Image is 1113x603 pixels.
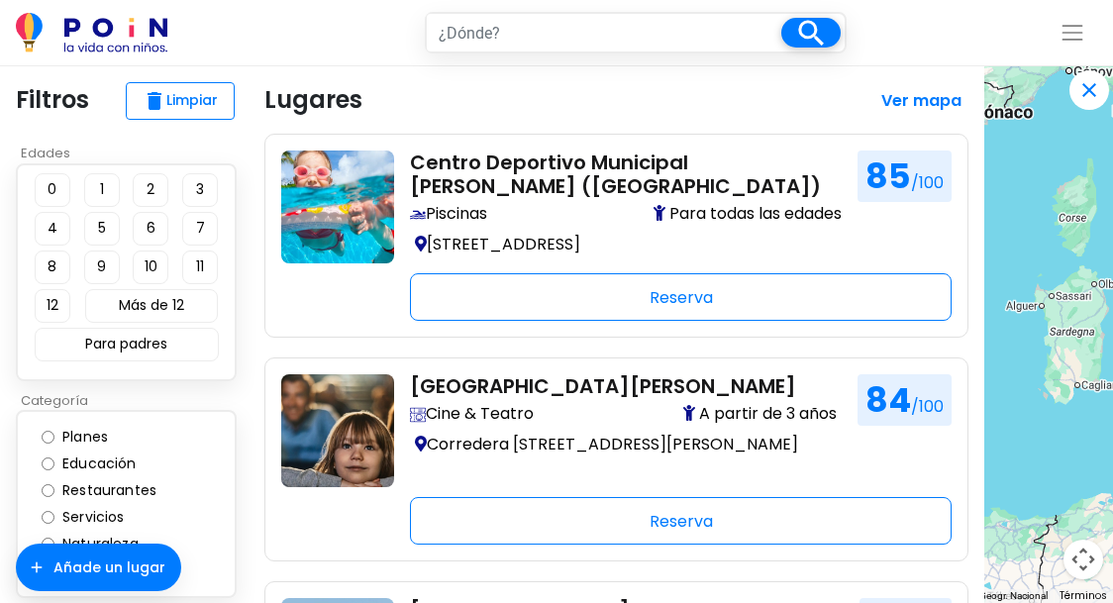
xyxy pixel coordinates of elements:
[16,391,249,411] p: Categoría
[35,328,219,361] button: Para padres
[858,151,952,202] h1: 85
[57,507,145,528] label: Servicios
[654,202,842,226] span: Para todas las edades
[911,395,944,418] span: /100
[35,289,70,323] button: 12
[57,480,176,501] label: Restaurantes
[84,212,120,246] button: 5
[35,212,70,246] button: 4
[133,212,168,246] button: 6
[182,251,218,284] button: 11
[84,173,120,207] button: 1
[85,289,218,323] button: Más de 12
[858,374,952,426] h1: 84
[57,453,156,474] label: Educación
[35,173,70,207] button: 0
[410,207,426,223] img: Encuentra piscinas públicas con zonas infantiles, actividades acuáticas para niños y seguridad ad...
[410,374,842,398] h2: [GEOGRAPHIC_DATA][PERSON_NAME]
[126,82,235,120] button: deleteLimpiar
[133,173,168,207] button: 2
[281,151,394,263] img: piscina-verano-madrid-centro-deportivo-municipal-margot-moles-vicalvaro
[182,173,218,207] button: 3
[264,82,362,118] p: Lugares
[143,89,166,113] span: delete
[410,151,842,198] h2: Centro Deportivo Municipal [PERSON_NAME] ([GEOGRAPHIC_DATA])
[57,427,128,448] label: Planes
[133,251,168,284] button: 10
[1048,16,1097,50] button: Toggle navigation
[410,230,842,258] p: [STREET_ADDRESS]
[410,202,487,226] span: Piscinas
[84,251,120,284] button: 9
[281,374,952,545] a: teatro-lara-de-madrid [GEOGRAPHIC_DATA][PERSON_NAME] Descubre salas de cine y teatro family-frien...
[410,407,426,423] img: Descubre salas de cine y teatro family-friendly: programación infantil, accesibilidad y comodidad...
[410,402,534,426] span: Cine & Teatro
[16,144,249,163] p: Edades
[911,171,944,194] span: /100
[182,212,218,246] button: 7
[57,534,158,554] label: Naturaleza
[683,402,842,426] span: A partir de 3 años
[16,13,167,52] img: POiN
[16,544,181,591] button: Añade un lugar
[35,251,70,284] button: 8
[16,82,89,118] p: Filtros
[427,14,781,51] input: ¿Dónde?
[410,430,842,458] p: Corredera [STREET_ADDRESS][PERSON_NAME]
[410,497,952,545] div: Reserva
[281,374,394,487] img: teatro-lara-de-madrid
[281,151,952,321] a: piscina-verano-madrid-centro-deportivo-municipal-margot-moles-vicalvaro Centro Deportivo Municipa...
[874,82,968,120] button: Ver mapa
[794,16,829,50] i: search
[410,273,952,321] div: Reserva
